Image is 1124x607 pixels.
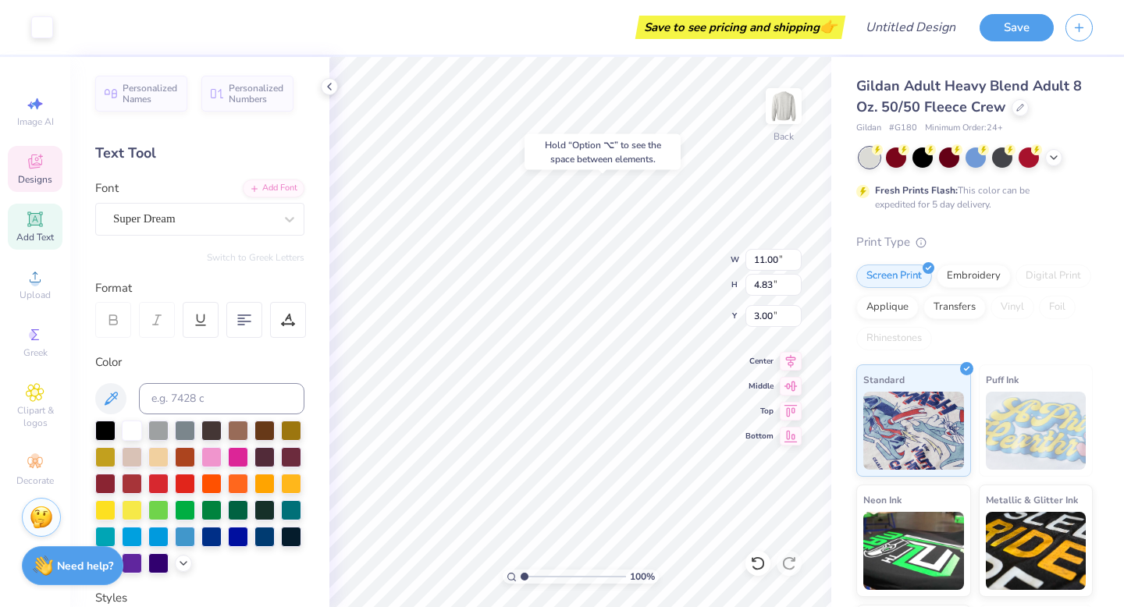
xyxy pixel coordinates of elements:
strong: Need help? [57,559,113,573]
img: Back [768,91,799,122]
button: Switch to Greek Letters [207,251,304,264]
button: Save [980,14,1054,41]
span: Neon Ink [863,492,902,508]
label: Font [95,179,119,197]
span: Middle [745,381,774,392]
strong: Fresh Prints Flash: [875,184,958,197]
div: Screen Print [856,264,932,288]
span: Decorate [16,474,54,487]
div: Format [95,279,306,297]
span: 👉 [820,17,837,36]
span: Greek [23,346,48,359]
span: Minimum Order: 24 + [925,122,1003,135]
span: Designs [18,173,52,186]
div: Rhinestones [856,327,932,350]
span: Standard [863,371,905,388]
input: Untitled Design [853,12,968,43]
span: Image AI [17,115,54,128]
span: # G180 [889,122,917,135]
div: Print Type [856,233,1093,251]
div: Back [774,130,794,144]
div: Add Font [243,179,304,197]
div: Foil [1039,296,1076,319]
img: Metallic & Glitter Ink [986,512,1087,590]
span: Metallic & Glitter Ink [986,492,1078,508]
div: Hold “Option ⌥” to see the space between elements. [525,134,681,170]
div: Embroidery [937,264,1011,288]
span: Clipart & logos [8,404,62,429]
img: Puff Ink [986,392,1087,470]
input: e.g. 7428 c [139,383,304,414]
div: Text Tool [95,143,304,164]
span: Center [745,356,774,367]
span: Add Text [16,231,54,243]
span: Top [745,406,774,417]
span: Gildan [856,122,881,135]
div: Styles [95,589,304,607]
div: Transfers [923,296,986,319]
div: Digital Print [1016,264,1091,288]
div: Save to see pricing and shipping [639,16,841,39]
span: Bottom [745,431,774,442]
span: Gildan Adult Heavy Blend Adult 8 Oz. 50/50 Fleece Crew [856,76,1082,116]
img: Neon Ink [863,512,964,590]
div: Applique [856,296,919,319]
span: Upload [20,289,51,301]
span: 100 % [630,570,655,584]
span: Puff Ink [986,371,1019,388]
div: Color [95,353,304,371]
span: Personalized Numbers [229,83,284,105]
span: Personalized Names [123,83,178,105]
div: This color can be expedited for 5 day delivery. [875,183,1067,211]
img: Standard [863,392,964,470]
div: Vinyl [991,296,1034,319]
